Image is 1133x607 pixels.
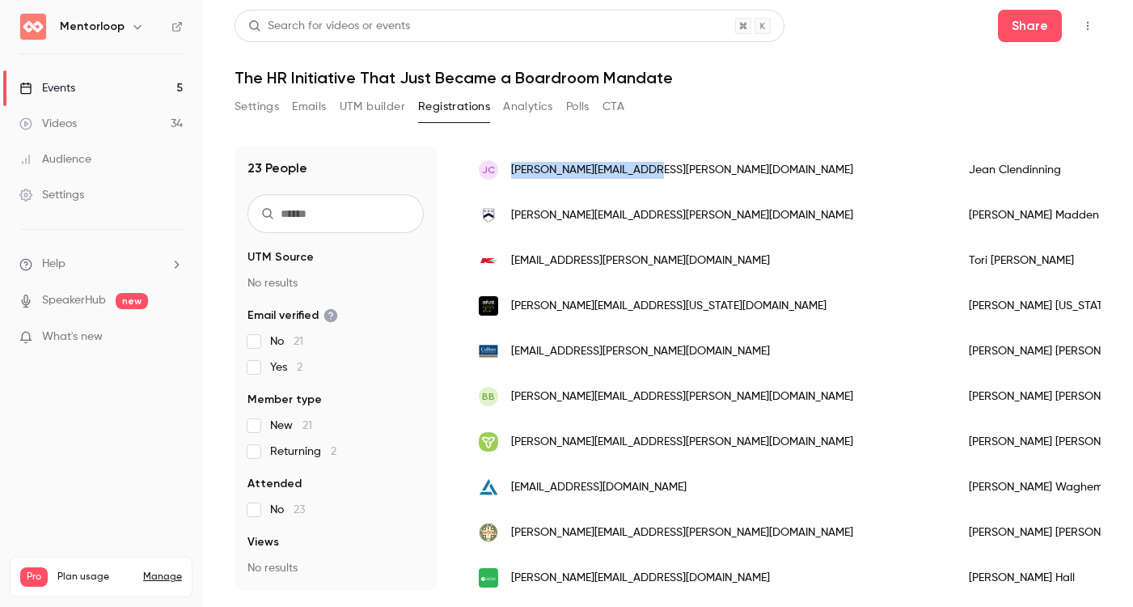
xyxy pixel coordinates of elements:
[294,336,303,347] span: 21
[270,359,302,376] span: Yes
[511,570,770,587] span: [PERSON_NAME][EMAIL_ADDRESS][DOMAIN_NAME]
[511,298,826,315] span: [PERSON_NAME][EMAIL_ADDRESS][US_STATE][DOMAIN_NAME]
[235,94,279,120] button: Settings
[292,94,326,120] button: Emails
[270,502,305,518] span: No
[60,19,125,35] h6: Mentorloop
[270,333,303,350] span: No
[479,296,498,316] img: ashurst.com
[247,476,302,492] span: Attended
[42,256,66,273] span: Help
[57,571,133,584] span: Plan usage
[143,571,182,584] a: Manage
[511,162,853,179] span: [PERSON_NAME][EMAIL_ADDRESS][PERSON_NAME][DOMAIN_NAME]
[479,251,498,270] img: kmart.com.au
[247,308,338,324] span: Email verified
[602,94,624,120] button: CTA
[482,389,495,404] span: BB
[270,444,336,460] span: Returning
[331,446,336,457] span: 2
[19,187,84,203] div: Settings
[479,342,498,361] img: colliers.com
[566,94,590,120] button: Polls
[511,479,687,496] span: [EMAIL_ADDRESS][DOMAIN_NAME]
[19,80,75,96] div: Events
[20,567,48,587] span: Pro
[297,362,302,373] span: 2
[482,163,495,177] span: JC
[19,256,183,273] li: help-dropdown-opener
[247,249,314,265] span: UTM Source
[998,10,1062,42] button: Share
[247,560,424,576] p: No results
[511,388,853,405] span: [PERSON_NAME][EMAIL_ADDRESS][PERSON_NAME][DOMAIN_NAME]
[479,206,498,225] img: harris.capital
[294,504,305,516] span: 23
[42,292,106,309] a: SpeakerHub
[418,94,490,120] button: Registrations
[511,434,853,451] span: [PERSON_NAME][EMAIL_ADDRESS][PERSON_NAME][DOMAIN_NAME]
[340,94,405,120] button: UTM builder
[42,329,103,346] span: What's new
[511,207,853,224] span: [PERSON_NAME][EMAIL_ADDRESS][PERSON_NAME][DOMAIN_NAME]
[247,159,307,178] h1: 23 People
[248,18,410,35] div: Search for videos or events
[479,523,498,542] img: acem.org.au
[235,68,1101,87] h1: The HR Initiative That Just Became a Boardroom Mandate
[247,275,424,291] p: No results
[247,534,279,550] span: Views
[270,418,312,434] span: New
[511,524,853,541] span: [PERSON_NAME][EMAIL_ADDRESS][PERSON_NAME][DOMAIN_NAME]
[19,151,91,168] div: Audience
[19,116,77,132] div: Videos
[503,94,553,120] button: Analytics
[511,343,770,360] span: [EMAIL_ADDRESS][PERSON_NAME][DOMAIN_NAME]
[479,432,498,452] img: ontario.ca
[20,14,46,40] img: Mentorloop
[479,568,498,588] img: unitingcommunities.org
[302,420,312,431] span: 21
[247,392,322,408] span: Member type
[479,478,498,497] img: aurubis.com
[116,293,148,309] span: new
[511,253,770,270] span: [EMAIL_ADDRESS][PERSON_NAME][DOMAIN_NAME]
